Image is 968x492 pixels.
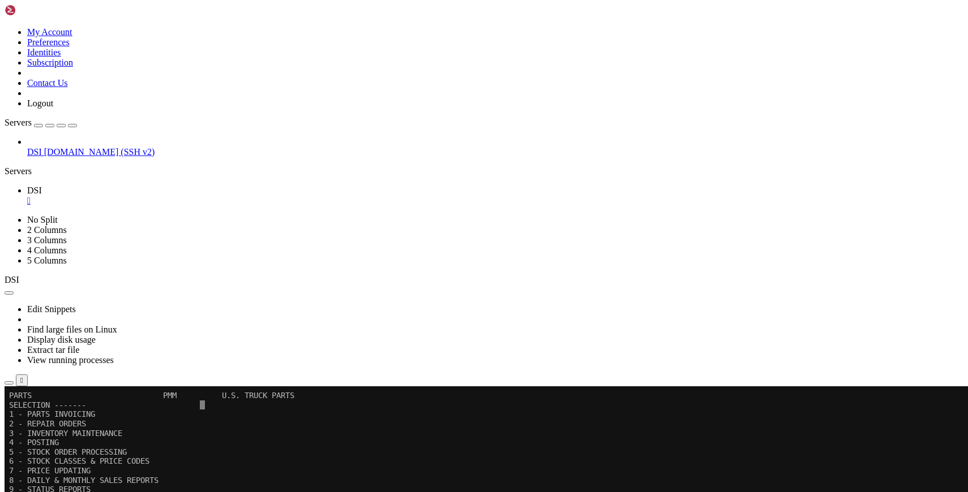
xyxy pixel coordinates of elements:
[5,118,77,127] a: Servers
[5,33,820,42] x-row: 2 - REPAIR ORDERS
[27,335,96,344] a: Display disk usage
[27,98,53,108] a: Logout
[5,89,820,99] x-row: 8 - DAILY & MONTHLY SALES REPORTS
[5,42,820,52] x-row: 3 - INVENTORY MAINTENANCE
[27,355,114,365] a: View running processes
[5,118,820,127] x-row: 11 - CUSTOMER FILE
[27,256,67,265] a: 5 Columns
[27,58,73,67] a: Subscription
[5,136,820,146] x-row: 13 - MULTIPLE INVENTORIES
[27,78,68,88] a: Contact Us
[5,61,820,71] x-row: 5 - STOCK ORDER PROCESSING
[27,325,117,334] a: Find large files on Linux
[27,185,963,206] a: DSI
[5,5,820,14] x-row: PARTS PMM U.S. TRUCK PARTS
[5,145,820,155] x-row: 14 - LIFO PROGRAMS
[5,174,820,183] x-row: 17 - TABLE BUILDER MENU
[5,108,820,118] x-row: 10 - UPDATE & PURGE PROGRAMS
[5,70,820,80] x-row: 6 - STOCK CLASSES & PRICE CODES
[44,147,155,157] span: [DOMAIN_NAME] (SSH v2)
[195,14,200,24] div: (40, 1)
[5,183,820,193] x-row: 18 - EMPLOYEE TIME CLOCK
[5,23,820,33] x-row: 1 - PARTS INVOICING
[5,275,19,284] span: DSI
[27,304,76,314] a: Edit Snippets
[27,48,61,57] a: Identities
[5,98,820,108] x-row: 9 - STATUS REPORTS
[27,137,963,157] li: DSI [DOMAIN_NAME] (SSH v2)
[27,27,72,37] a: My Account
[5,165,820,174] x-row: 16 - SPECIAL REQUEST SELECTIONS
[27,215,58,225] a: No Split
[5,166,963,176] div: Servers
[5,127,820,136] x-row: 12 - PHYSICAL INVENTORY
[27,185,42,195] span: DSI
[20,376,23,385] div: 
[5,80,820,89] x-row: 7 - PRICE UPDATING
[27,37,70,47] a: Preferences
[5,155,820,165] x-row: 15 - START, CLOSE INVOICE PRINTERS
[5,14,820,24] x-row: SELECTION -------
[27,196,963,206] a: 
[27,147,963,157] a: DSI [DOMAIN_NAME] (SSH v2)
[16,374,28,386] button: 
[5,5,70,16] img: Shellngn
[5,51,820,61] x-row: 4 - POSTING
[5,212,820,221] x-row: * INDICATES SELECTIONS CAN BE QUEUED FOR LATER PROCESSING. PORT = 51 - vt100-at
[27,345,79,355] a: Extract tar file
[27,235,67,245] a: 3 Columns
[5,118,32,127] span: Servers
[27,245,67,255] a: 4 Columns
[5,221,820,230] x-row: S-SPOOLER MENU Q-QUEUE MENU TB-TABLES R-MAIN MENU X-LOGOFF OVR NO W
[27,225,67,235] a: 2 Columns
[27,147,42,157] span: DSI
